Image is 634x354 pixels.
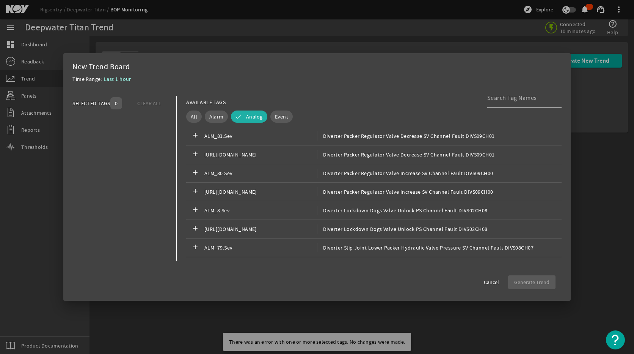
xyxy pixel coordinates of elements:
[487,93,556,103] input: Search Tag Names
[72,62,562,71] div: New Trend Board
[209,113,223,120] span: Alarm
[191,169,200,178] mat-icon: add
[317,224,488,234] span: Diverter Lockdown Dogs Valve Unlock PS Channel Fault DIVS02CH08
[191,131,200,141] mat-icon: add
[191,243,200,252] mat-icon: add
[275,113,288,120] span: Event
[191,224,200,234] mat-icon: add
[104,76,131,82] span: Last 1 hour
[317,206,488,215] span: Diverter Lockdown Dogs Valve Unlock PS Channel Fault DIVS02CH08
[204,206,317,215] span: ALM_8.Sev
[72,74,104,88] div: Time Range:
[317,131,495,141] span: Diverter Packer Regulator Valve Decrease SV Channel Fault DIVS09CH01
[72,99,110,108] div: SELECTED TAGS
[191,113,197,120] span: All
[204,224,317,234] span: [URL][DOMAIN_NAME]
[204,243,317,252] span: ALM_79.Sev
[191,206,200,215] mat-icon: add
[115,100,118,107] span: 0
[484,278,499,286] span: Cancel
[186,98,226,107] div: AVAILABLE TAGS
[191,150,200,159] mat-icon: add
[204,150,317,159] span: [URL][DOMAIN_NAME]
[246,113,263,120] span: Analog
[606,330,625,349] button: Open Resource Center
[204,187,317,196] span: [URL][DOMAIN_NAME]
[204,169,317,178] span: ALM_80.Sev
[317,187,493,196] span: Diverter Packer Regulator Valve Increase SV Channel Fault DIVS09CH00
[317,243,534,252] span: Diverter Slip Joint Lower Packer Hydraulic Valve Pressure SV Channel Fault DIVS08CH07
[317,169,493,178] span: Diverter Packer Regulator Valve Increase SV Channel Fault DIVS09CH00
[478,275,505,289] button: Cancel
[204,131,317,141] span: ALM_81.Sev
[191,187,200,196] mat-icon: add
[317,150,495,159] span: Diverter Packer Regulator Valve Decrease SV Channel Fault DIVS09CH01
